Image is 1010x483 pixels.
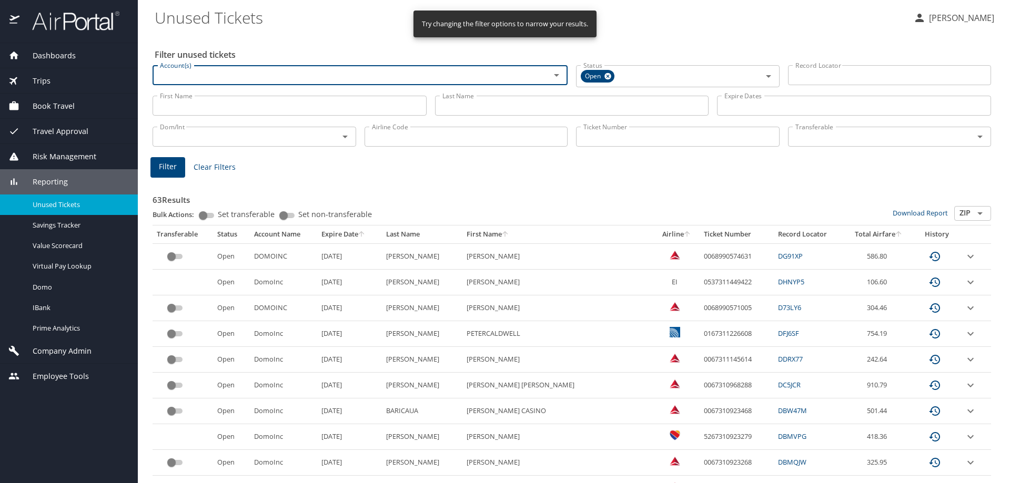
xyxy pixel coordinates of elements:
[19,75,50,87] span: Trips
[670,301,680,312] img: Delta Airlines
[670,404,680,415] img: Delta Airlines
[778,354,803,364] a: DDRX77
[189,158,240,177] button: Clear Filters
[153,188,991,206] h3: 63 Results
[700,373,774,398] td: 0067310968288
[964,276,977,289] button: expand row
[964,302,977,314] button: expand row
[462,270,654,295] td: [PERSON_NAME]
[670,327,680,337] img: United Airlines
[382,424,463,450] td: [PERSON_NAME]
[33,323,125,333] span: Prime Analytics
[462,450,654,476] td: [PERSON_NAME]
[926,12,994,24] p: [PERSON_NAME]
[317,398,382,424] td: [DATE]
[213,398,250,424] td: Open
[33,220,125,230] span: Savings Tracker
[213,270,250,295] td: Open
[462,295,654,321] td: [PERSON_NAME]
[194,161,236,174] span: Clear Filters
[502,231,509,238] button: sort
[422,14,588,34] div: Try changing the filter options to narrow your results.
[700,347,774,373] td: 0067311145614
[218,211,275,218] span: Set transferable
[317,424,382,450] td: [DATE]
[358,231,366,238] button: sort
[338,129,352,144] button: Open
[778,431,806,441] a: DBMVPG
[317,450,382,476] td: [DATE]
[317,373,382,398] td: [DATE]
[19,371,89,382] span: Employee Tools
[844,347,913,373] td: 242.64
[382,243,463,269] td: [PERSON_NAME]
[317,295,382,321] td: [DATE]
[382,225,463,243] th: Last Name
[19,151,96,162] span: Risk Management
[964,353,977,366] button: expand row
[250,321,317,347] td: DomoInc
[700,270,774,295] td: 0537311449422
[778,328,799,338] a: DFJ6SF
[964,456,977,469] button: expand row
[581,71,607,82] span: Open
[778,406,807,415] a: DBW47M
[700,450,774,476] td: 0067310923268
[317,347,382,373] td: [DATE]
[462,225,654,243] th: First Name
[700,295,774,321] td: 0068990571005
[153,210,203,219] p: Bulk Actions:
[19,176,68,188] span: Reporting
[893,208,948,218] a: Download Report
[909,8,998,27] button: [PERSON_NAME]
[19,126,88,137] span: Travel Approval
[250,243,317,269] td: DOMOINC
[462,347,654,373] td: [PERSON_NAME]
[33,241,125,251] span: Value Scorecard
[213,424,250,450] td: Open
[33,200,125,210] span: Unused Tickets
[973,206,987,221] button: Open
[21,11,119,31] img: airportal-logo.png
[914,225,960,243] th: History
[250,225,317,243] th: Account Name
[382,295,463,321] td: [PERSON_NAME]
[684,231,691,238] button: sort
[895,231,903,238] button: sort
[382,321,463,347] td: [PERSON_NAME]
[462,321,654,347] td: PETERCALDWELL
[33,282,125,292] span: Domo
[670,378,680,389] img: Delta Airlines
[670,430,680,440] img: Southwest Airlines
[213,295,250,321] td: Open
[19,50,76,61] span: Dashboards
[778,380,801,389] a: DC5JCR
[844,270,913,295] td: 106.60
[844,424,913,450] td: 418.36
[670,250,680,260] img: Delta Airlines
[155,46,993,63] h2: Filter unused tickets
[213,373,250,398] td: Open
[159,160,177,173] span: Filter
[672,277,678,286] span: EI
[19,100,75,112] span: Book Travel
[317,321,382,347] td: [DATE]
[774,225,844,243] th: Record Locator
[213,225,250,243] th: Status
[844,398,913,424] td: 501.44
[964,430,977,443] button: expand row
[700,243,774,269] td: 0068990574631
[670,353,680,363] img: Delta Airlines
[213,450,250,476] td: Open
[778,303,801,312] a: D73LY6
[317,225,382,243] th: Expire Date
[150,157,185,178] button: Filter
[700,321,774,347] td: 0167311226608
[250,373,317,398] td: DomoInc
[462,243,654,269] td: [PERSON_NAME]
[382,347,463,373] td: [PERSON_NAME]
[700,424,774,450] td: 5267310923279
[973,129,987,144] button: Open
[250,450,317,476] td: DomoInc
[778,457,806,467] a: DBMQJW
